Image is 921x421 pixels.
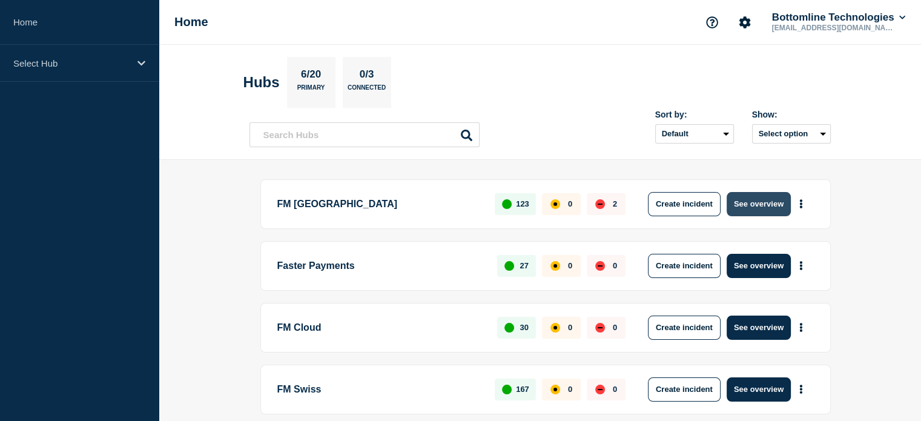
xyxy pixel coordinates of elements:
[516,199,529,208] p: 123
[793,316,809,339] button: More actions
[793,254,809,277] button: More actions
[174,15,208,29] h1: Home
[595,199,605,209] div: down
[296,68,325,84] p: 6/20
[516,385,529,394] p: 167
[595,323,605,333] div: down
[655,110,734,119] div: Sort by:
[277,192,481,216] p: FM [GEOGRAPHIC_DATA]
[648,316,721,340] button: Create incident
[550,323,560,333] div: affected
[550,261,560,271] div: affected
[727,254,791,278] button: See overview
[568,385,572,394] p: 0
[655,124,734,144] select: Sort by
[249,122,480,147] input: Search Hubs
[699,10,725,35] button: Support
[648,377,721,402] button: Create incident
[770,24,896,32] p: [EMAIL_ADDRESS][DOMAIN_NAME]
[502,199,512,209] div: up
[550,199,560,209] div: affected
[613,385,617,394] p: 0
[595,385,605,394] div: down
[568,261,572,270] p: 0
[520,323,528,332] p: 30
[243,74,280,91] h2: Hubs
[613,199,617,208] p: 2
[727,377,791,402] button: See overview
[277,316,484,340] p: FM Cloud
[297,84,325,97] p: Primary
[793,378,809,400] button: More actions
[595,261,605,271] div: down
[752,124,831,144] button: Select option
[502,385,512,394] div: up
[13,58,130,68] p: Select Hub
[770,12,908,24] button: Bottomline Technologies
[277,254,484,278] p: Faster Payments
[732,10,758,35] button: Account settings
[504,323,514,333] div: up
[613,323,617,332] p: 0
[648,192,721,216] button: Create incident
[752,110,831,119] div: Show:
[348,84,386,97] p: Connected
[793,193,809,215] button: More actions
[355,68,378,84] p: 0/3
[648,254,721,278] button: Create incident
[504,261,514,271] div: up
[727,316,791,340] button: See overview
[568,199,572,208] p: 0
[520,261,528,270] p: 27
[727,192,791,216] button: See overview
[568,323,572,332] p: 0
[613,261,617,270] p: 0
[277,377,481,402] p: FM Swiss
[550,385,560,394] div: affected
